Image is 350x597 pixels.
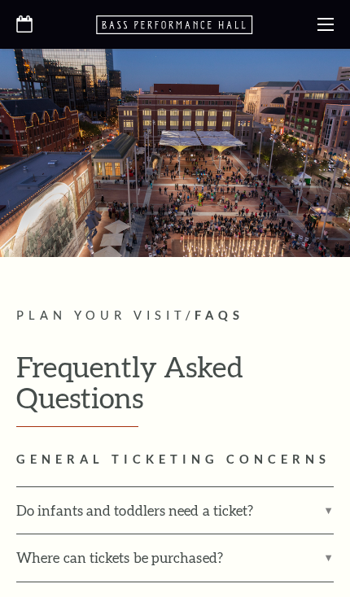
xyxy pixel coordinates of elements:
[16,534,334,582] label: Where can tickets be purchased?
[16,450,334,470] h2: GENERAL TICKETING CONCERNS
[195,308,244,322] span: FAQs
[16,306,334,326] p: /
[16,487,334,534] label: Do infants and toddlers need a ticket?
[16,308,186,322] span: Plan Your Visit
[16,351,334,427] h1: Frequently Asked Questions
